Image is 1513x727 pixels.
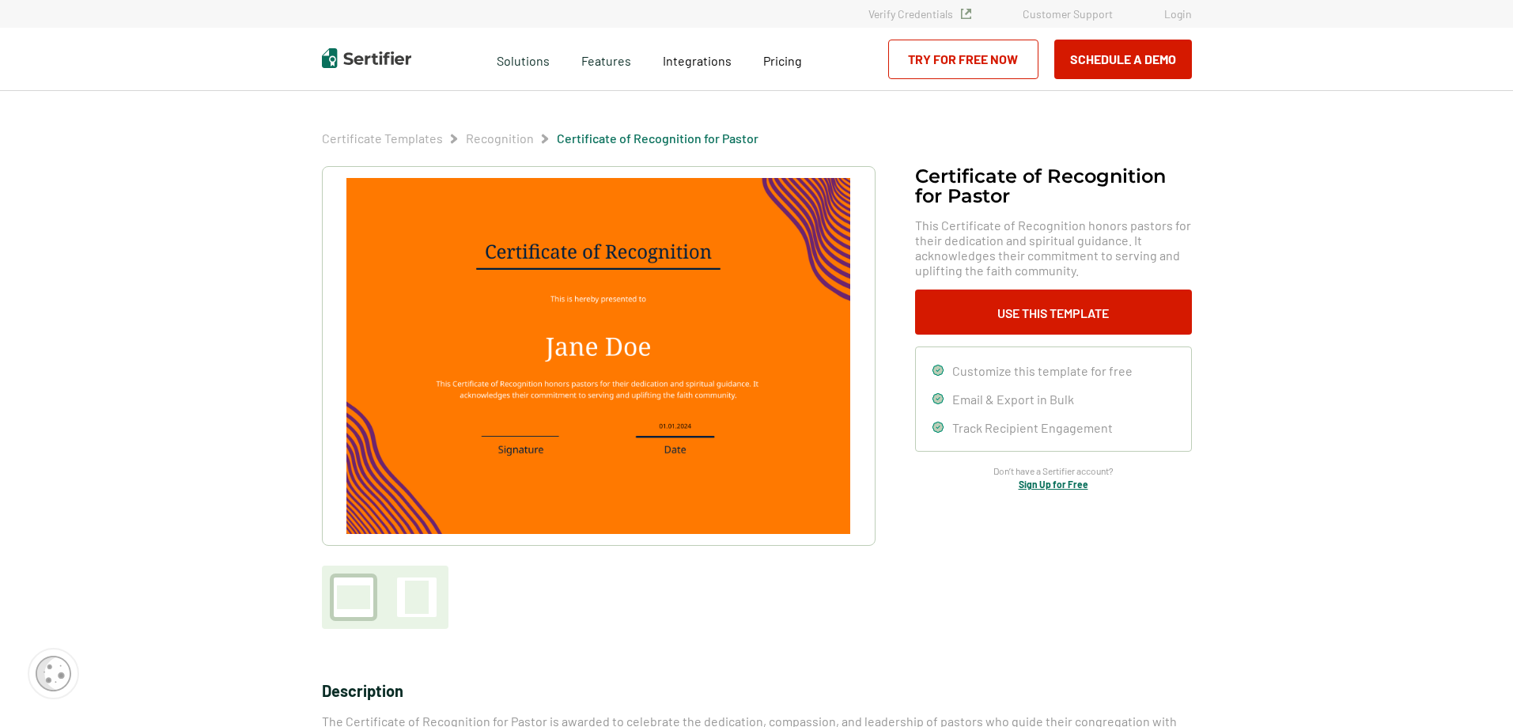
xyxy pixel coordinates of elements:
[1019,479,1088,490] a: Sign Up for Free
[763,49,802,69] a: Pricing
[663,53,732,68] span: Integrations
[952,392,1074,407] span: Email & Export in Bulk
[915,290,1192,335] button: Use This Template
[497,49,550,69] span: Solutions
[322,48,411,68] img: Sertifier | Digital Credentialing Platform
[1434,651,1513,727] iframe: Chat Widget
[952,420,1113,435] span: Track Recipient Engagement
[961,9,971,19] img: Verified
[557,131,758,146] a: Certificate of Recognition for Pastor
[322,681,403,700] span: Description
[322,131,443,146] a: Certificate Templates
[346,178,849,534] img: Certificate of Recognition for Pastor
[1164,7,1192,21] a: Login
[1023,7,1113,21] a: Customer Support
[663,49,732,69] a: Integrations
[581,49,631,69] span: Features
[915,218,1192,278] span: This Certificate of Recognition honors pastors for their dedication and spiritual guidance. It ac...
[888,40,1038,79] a: Try for Free Now
[763,53,802,68] span: Pricing
[322,131,758,146] div: Breadcrumb
[466,131,534,146] a: Recognition
[868,7,971,21] a: Verify Credentials
[952,363,1133,378] span: Customize this template for free
[1054,40,1192,79] button: Schedule a Demo
[915,166,1192,206] h1: Certificate of Recognition for Pastor
[36,656,71,691] img: Cookie Popup Icon
[993,464,1114,479] span: Don’t have a Sertifier account?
